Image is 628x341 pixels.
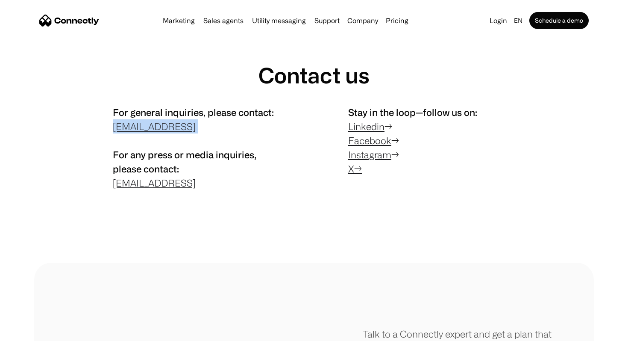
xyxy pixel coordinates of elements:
[529,12,589,29] a: Schedule a demo
[311,17,343,24] a: Support
[159,17,198,24] a: Marketing
[113,107,274,118] span: For general inquiries, please contact:
[249,17,309,24] a: Utility messaging
[347,15,378,27] div: Company
[113,178,196,188] a: [EMAIL_ADDRESS]
[354,163,362,174] a: →
[348,163,354,174] a: X
[348,135,391,146] a: Facebook
[348,105,515,176] p: → → →
[486,15,511,27] a: Login
[382,17,412,24] a: Pricing
[258,62,370,88] h1: Contact us
[511,15,528,27] div: en
[9,325,51,338] aside: Language selected: English
[200,17,247,24] a: Sales agents
[39,14,99,27] a: home
[113,149,256,174] span: For any press or media inquiries, please contact:
[17,326,51,338] ul: Language list
[348,149,391,160] a: Instagram
[514,15,522,27] div: en
[348,121,384,132] a: Linkedin
[348,107,477,118] span: Stay in the loop—follow us on:
[113,121,196,132] a: [EMAIL_ADDRESS]
[345,15,381,27] div: Company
